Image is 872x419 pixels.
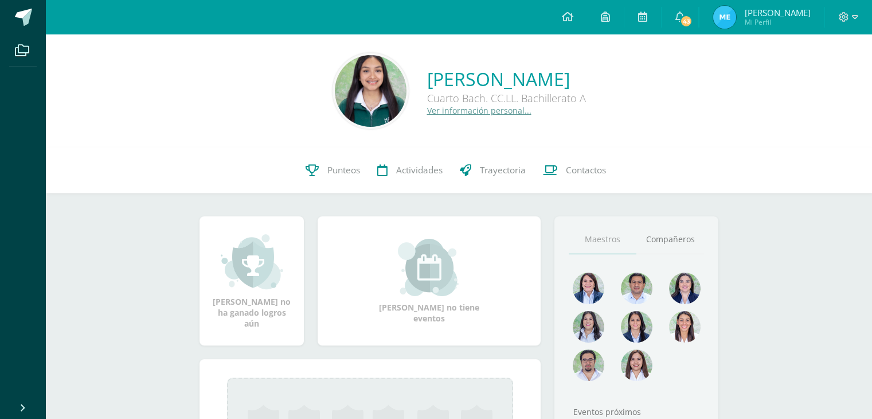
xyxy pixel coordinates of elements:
[680,15,693,28] span: 43
[335,55,406,127] img: 3f1e80c1d5c402e28b08d290f32e33ab.png
[713,6,736,29] img: 1081ff69c784832f7e8e7ec1b2af4791.png
[669,273,701,304] img: 468d0cd9ecfcbce804e3ccd48d13f1ad.png
[398,239,460,296] img: event_small.png
[297,148,369,193] a: Punteos
[621,350,652,381] img: 1be4a43e63524e8157c558615cd4c825.png
[569,406,704,417] div: Eventos próximos
[369,148,451,193] a: Actividades
[427,67,586,91] a: [PERSON_NAME]
[451,148,534,193] a: Trayectoria
[745,7,811,18] span: [PERSON_NAME]
[427,105,531,116] a: Ver información personal...
[566,164,606,176] span: Contactos
[621,273,652,304] img: 1e7bfa517bf798cc96a9d855bf172288.png
[427,91,586,105] div: Cuarto Bach. CC.LL. Bachillerato A
[372,239,487,324] div: [PERSON_NAME] no tiene eventos
[211,233,292,329] div: [PERSON_NAME] no ha ganado logros aún
[669,311,701,343] img: 38d188cc98c34aa903096de2d1c9671e.png
[573,350,604,381] img: d7e1be39c7a5a7a89cfb5608a6c66141.png
[621,311,652,343] img: d4e0c534ae446c0d00535d3bb96704e9.png
[569,225,636,254] a: Maestros
[534,148,615,193] a: Contactos
[327,164,360,176] span: Punteos
[636,225,704,254] a: Compañeros
[480,164,526,176] span: Trayectoria
[745,17,811,27] span: Mi Perfil
[573,311,604,343] img: 1934cc27df4ca65fd091d7882280e9dd.png
[221,233,283,290] img: achievement_small.png
[573,273,604,304] img: 4477f7ca9110c21fc6bc39c35d56baaa.png
[396,164,443,176] span: Actividades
